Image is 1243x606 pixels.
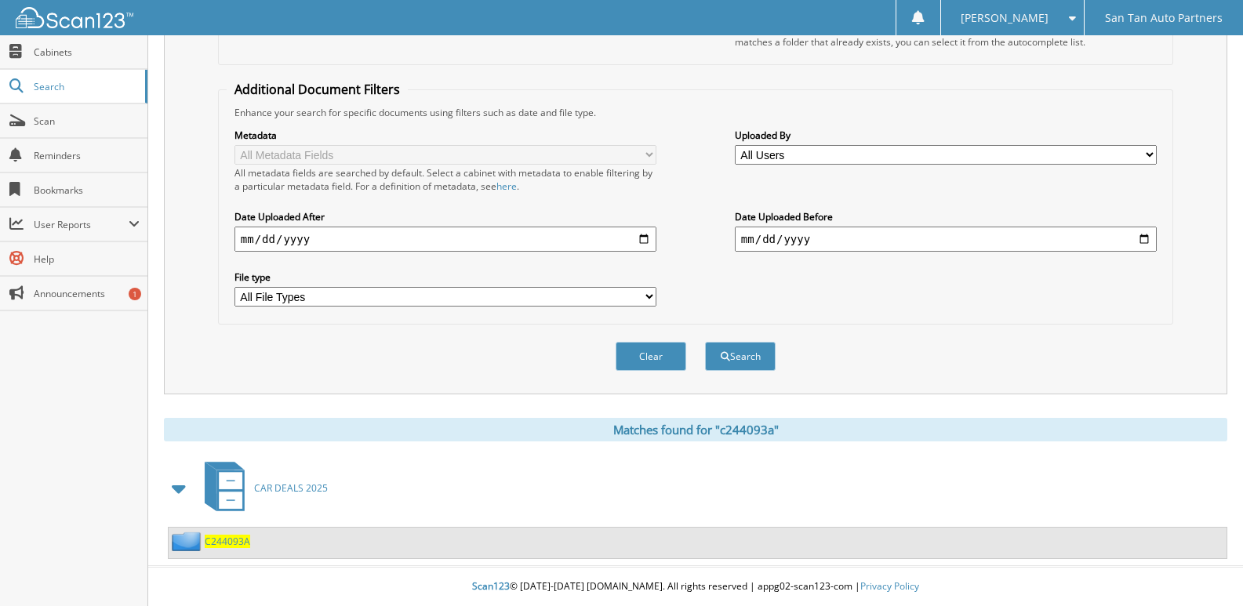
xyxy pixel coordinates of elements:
span: Scan [34,114,140,128]
div: 1 [129,288,141,300]
label: Date Uploaded After [234,210,656,223]
a: C244093A [205,535,250,548]
button: Search [705,342,776,371]
span: Cabinets [34,45,140,59]
iframe: Chat Widget [1165,531,1243,606]
input: start [234,227,656,252]
button: Clear [616,342,686,371]
span: Search [34,80,137,93]
span: CAR DEALS 2025 [254,481,328,495]
span: Bookmarks [34,183,140,197]
legend: Additional Document Filters [227,81,408,98]
span: Help [34,252,140,266]
a: CAR DEALS 2025 [195,457,328,519]
input: end [735,227,1157,252]
img: folder2.png [172,532,205,551]
span: Reminders [34,149,140,162]
a: Privacy Policy [860,579,919,593]
label: Date Uploaded Before [735,210,1157,223]
span: Scan123 [472,579,510,593]
a: here [496,180,517,193]
span: San Tan Auto Partners [1105,13,1223,23]
div: All metadata fields are searched by default. Select a cabinet with metadata to enable filtering b... [234,166,656,193]
div: © [DATE]-[DATE] [DOMAIN_NAME]. All rights reserved | appg02-scan123-com | [148,568,1243,606]
label: File type [234,270,656,284]
div: Matches found for "c244093a" [164,418,1227,441]
span: Announcements [34,287,140,300]
div: Enhance your search for specific documents using filters such as date and file type. [227,106,1165,119]
span: User Reports [34,218,129,231]
img: scan123-logo-white.svg [16,7,133,28]
div: Select a cabinet and begin typing the name of the folder you want to search in. If the name match... [735,22,1157,49]
span: [PERSON_NAME] [961,13,1049,23]
label: Metadata [234,129,656,142]
label: Uploaded By [735,129,1157,142]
